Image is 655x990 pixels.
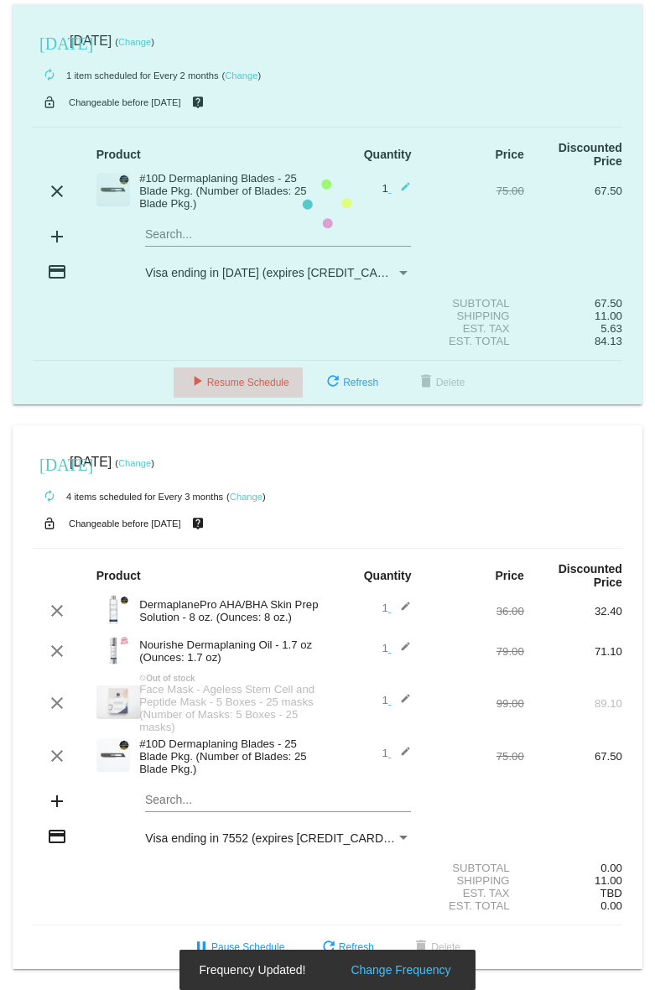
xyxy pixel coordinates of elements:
[426,887,524,899] div: Est. Tax
[47,746,67,766] mat-icon: clear
[145,794,411,807] input: Search...
[600,899,622,912] span: 0.00
[382,747,411,759] span: 1
[496,569,524,582] strong: Price
[226,492,266,502] small: ( )
[426,874,524,887] div: Shipping
[391,641,411,661] mat-icon: edit
[69,518,181,529] small: Changeable before [DATE]
[391,746,411,766] mat-icon: edit
[145,831,411,845] mat-select: Payment Method
[96,738,130,772] img: Cart-Images-32.png
[600,887,622,899] span: TBD
[47,601,67,621] mat-icon: clear
[426,697,524,710] div: 99.00
[364,569,412,582] strong: Quantity
[382,694,411,706] span: 1
[391,601,411,621] mat-icon: edit
[391,693,411,713] mat-icon: edit
[426,862,524,874] div: Subtotal
[200,961,456,978] simple-snack-bar: Frequency Updated!
[131,737,327,775] div: #10D Dermaplaning Blades - 25 Blade Pkg. (Number of Blades: 25 Blade Pkg.)
[319,938,339,958] mat-icon: refresh
[39,513,60,534] mat-icon: lock_open
[131,598,327,623] div: DermaplanePro AHA/BHA Skin Prep Solution - 8 oz. (Ounces: 8 oz.)
[426,645,524,658] div: 79.00
[96,685,141,719] img: Dermaplane_peptide_mask.jpg.jpeg
[524,750,622,763] div: 67.50
[398,932,474,962] button: Delete
[118,458,151,468] a: Change
[382,602,411,614] span: 1
[191,938,211,958] mat-icon: pause
[131,638,327,664] div: Nourishe Dermaplaning Oil - 1.7 oz (Ounces: 1.7 oz)
[346,961,455,978] button: Change Frequency
[145,831,426,845] span: Visa ending in 7552 (expires [CREDIT_CARD_DATA])
[39,487,60,507] mat-icon: autorenew
[524,697,622,710] div: 89.10
[47,693,67,713] mat-icon: clear
[559,562,622,589] strong: Discounted Price
[96,593,130,627] img: Cart-Images-24.png
[47,826,67,847] mat-icon: credit_card
[139,675,146,681] mat-icon: not_interested
[426,605,524,617] div: 36.00
[426,750,524,763] div: 75.00
[96,569,141,582] strong: Product
[131,683,327,733] div: Face Mask - Ageless Stem Cell and Peptide Mask - 5 Boxes - 25 masks (Number of Masks: 5 Boxes - 2...
[178,932,298,962] button: Pause Schedule
[524,605,622,617] div: 32.40
[382,642,411,654] span: 1
[131,674,327,683] div: Out of stock
[411,938,431,958] mat-icon: delete
[47,791,67,811] mat-icon: add
[426,899,524,912] div: Est. Total
[96,633,130,667] img: 5.png
[319,941,374,953] span: Refresh
[115,458,154,468] small: ( )
[33,492,223,502] small: 4 items scheduled for Every 3 months
[47,641,67,661] mat-icon: clear
[39,453,60,473] mat-icon: [DATE]
[191,941,284,953] span: Pause Schedule
[411,941,460,953] span: Delete
[524,645,622,658] div: 71.10
[524,862,622,874] div: 0.00
[188,513,208,534] mat-icon: live_help
[305,932,387,962] button: Refresh
[595,874,622,887] span: 11.00
[230,492,263,502] a: Change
